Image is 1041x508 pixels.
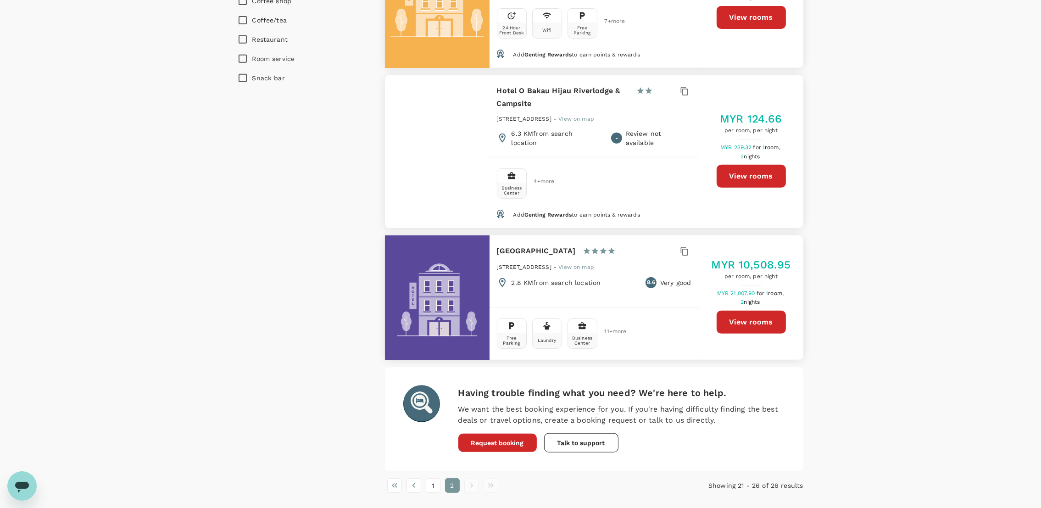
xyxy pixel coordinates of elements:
nav: pagination navigation [385,478,664,493]
span: View on map [558,264,594,270]
span: Genting Rewards [524,51,572,58]
p: Review not available [626,129,691,147]
button: View rooms [717,6,786,29]
p: 6.3 KM from search location [512,129,600,147]
span: per room, per night [712,272,791,281]
span: Add to earn points & rewards [513,51,640,58]
h6: Having trouble finding what you need? We're here to help. [458,385,785,400]
span: View on map [558,116,594,122]
span: nights [744,299,760,305]
div: Business Center [499,185,524,195]
span: 2 [740,299,761,305]
iframe: Button to launch messaging window [7,471,37,501]
span: Add to earn points & rewards [513,212,640,218]
span: Snack bar [252,74,285,82]
span: for [753,144,763,151]
span: MYR 239.32 [720,144,753,151]
div: Free Parking [570,25,595,35]
button: Go to first page [387,478,402,493]
span: Room service [252,55,295,62]
p: 2.8 KM from search location [512,278,601,287]
button: View rooms [717,311,786,334]
h6: Hotel O Bakau Hijau Riverlodge & Campsite [497,84,629,110]
span: - [554,264,558,270]
button: Go to previous page [406,478,421,493]
span: for [757,290,766,296]
span: [STREET_ADDRESS] [497,264,551,270]
button: View rooms [717,165,786,188]
span: per room, per night [720,126,782,135]
div: 24 Hour Front Desk [499,25,524,35]
span: Coffee/tea [252,17,287,24]
div: Laundry [538,338,556,343]
h5: MYR 10,508.95 [712,257,791,272]
span: Genting Rewards [524,212,572,218]
h5: MYR 124.66 [720,112,782,126]
div: Business Center [570,335,595,346]
p: Very good [660,278,691,287]
a: View on map [558,115,594,122]
span: 2 [740,153,761,160]
p: We want the best booking experience for you. If you're having difficulty finding the best deals o... [458,404,785,426]
span: room, [768,290,784,296]
span: 1 [766,290,785,296]
h6: [GEOGRAPHIC_DATA] [497,245,576,257]
span: 4 + more [534,179,548,184]
div: Free Parking [499,335,524,346]
span: - [615,134,618,143]
p: Showing 21 - 26 of 26 results [663,481,803,490]
span: 1 [763,144,782,151]
div: Wifi [542,28,552,33]
span: - [554,116,558,122]
span: MYR 21,007.90 [717,290,757,296]
span: nights [744,153,760,160]
a: View on map [558,263,594,270]
span: room, [765,144,780,151]
button: page 2 [445,478,460,493]
span: 8.6 [647,278,655,287]
span: [STREET_ADDRESS] [497,116,551,122]
span: 7 + more [605,18,618,24]
button: Talk to support [544,433,618,452]
button: Go to page 1 [426,478,440,493]
span: Restaurant [252,36,288,43]
span: 11 + more [605,329,618,335]
button: Request booking [458,434,537,452]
